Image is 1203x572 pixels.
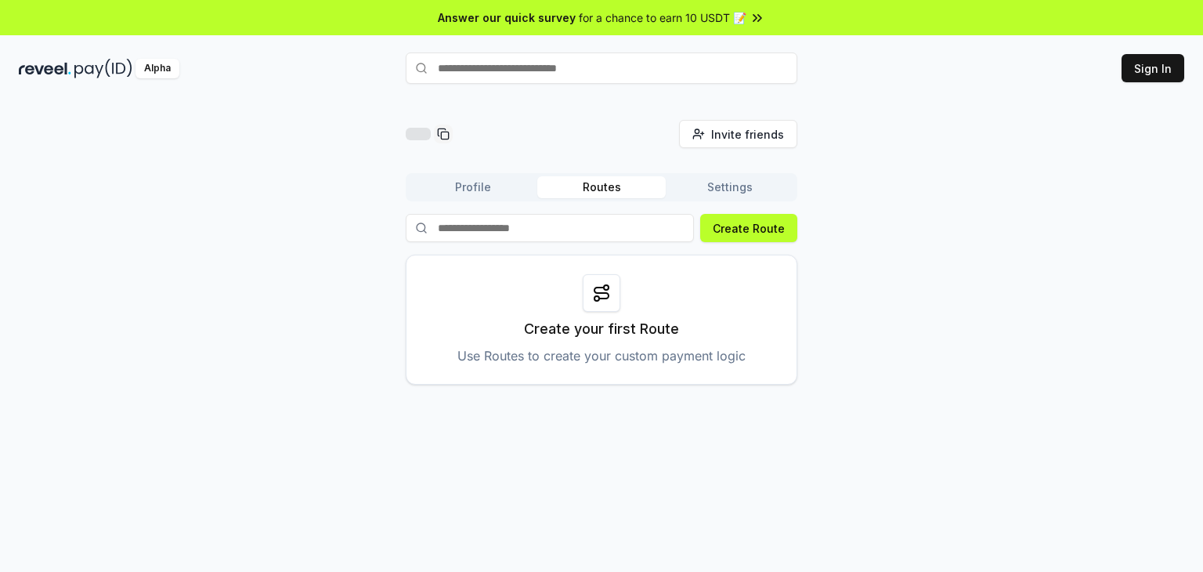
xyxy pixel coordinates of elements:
[679,120,797,148] button: Invite friends
[666,176,794,198] button: Settings
[457,346,746,365] p: Use Routes to create your custom payment logic
[711,126,784,143] span: Invite friends
[579,9,746,26] span: for a chance to earn 10 USDT 📝
[135,59,179,78] div: Alpha
[19,59,71,78] img: reveel_dark
[524,318,679,340] p: Create your first Route
[537,176,666,198] button: Routes
[74,59,132,78] img: pay_id
[409,176,537,198] button: Profile
[438,9,576,26] span: Answer our quick survey
[700,214,797,242] button: Create Route
[1122,54,1184,82] button: Sign In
